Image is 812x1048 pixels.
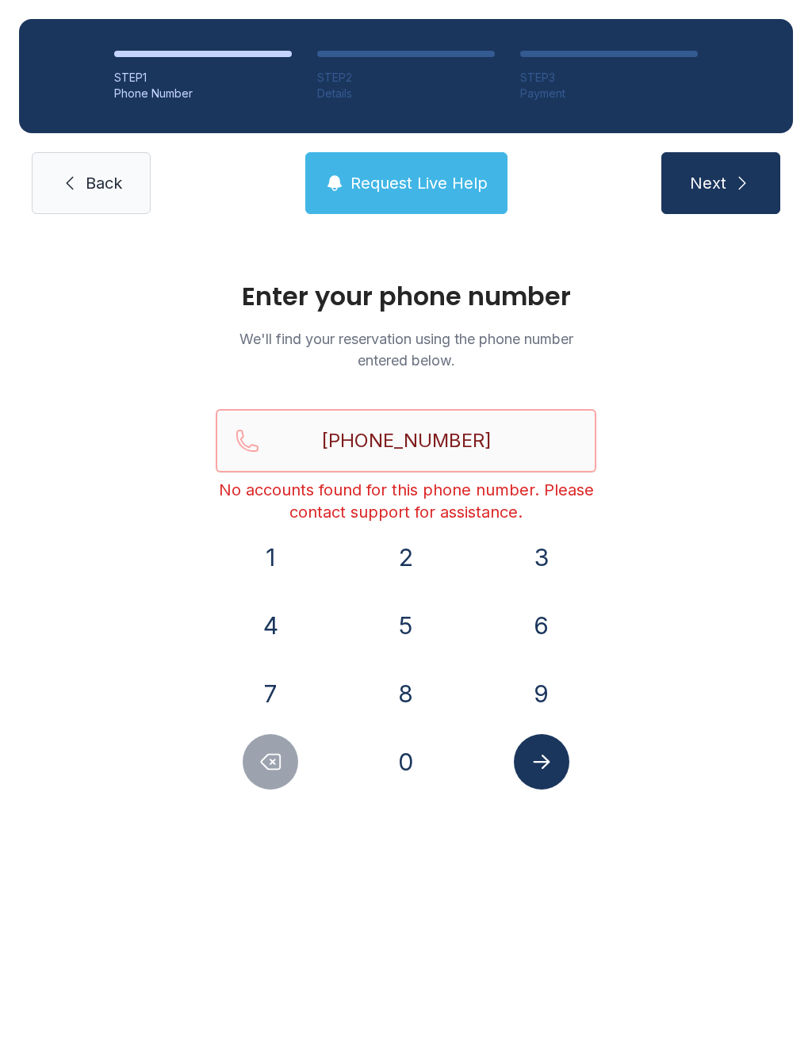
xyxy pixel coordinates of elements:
[514,666,569,721] button: 9
[243,666,298,721] button: 7
[378,598,434,653] button: 5
[317,70,495,86] div: STEP 2
[514,734,569,790] button: Submit lookup form
[350,172,488,194] span: Request Live Help
[243,530,298,585] button: 1
[520,86,698,101] div: Payment
[216,328,596,371] p: We'll find your reservation using the phone number entered below.
[514,598,569,653] button: 6
[378,530,434,585] button: 2
[114,86,292,101] div: Phone Number
[216,284,596,309] h1: Enter your phone number
[690,172,726,194] span: Next
[317,86,495,101] div: Details
[114,70,292,86] div: STEP 1
[378,666,434,721] button: 8
[243,734,298,790] button: Delete number
[216,409,596,472] input: Reservation phone number
[86,172,122,194] span: Back
[243,598,298,653] button: 4
[514,530,569,585] button: 3
[520,70,698,86] div: STEP 3
[216,479,596,523] div: No accounts found for this phone number. Please contact support for assistance.
[378,734,434,790] button: 0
